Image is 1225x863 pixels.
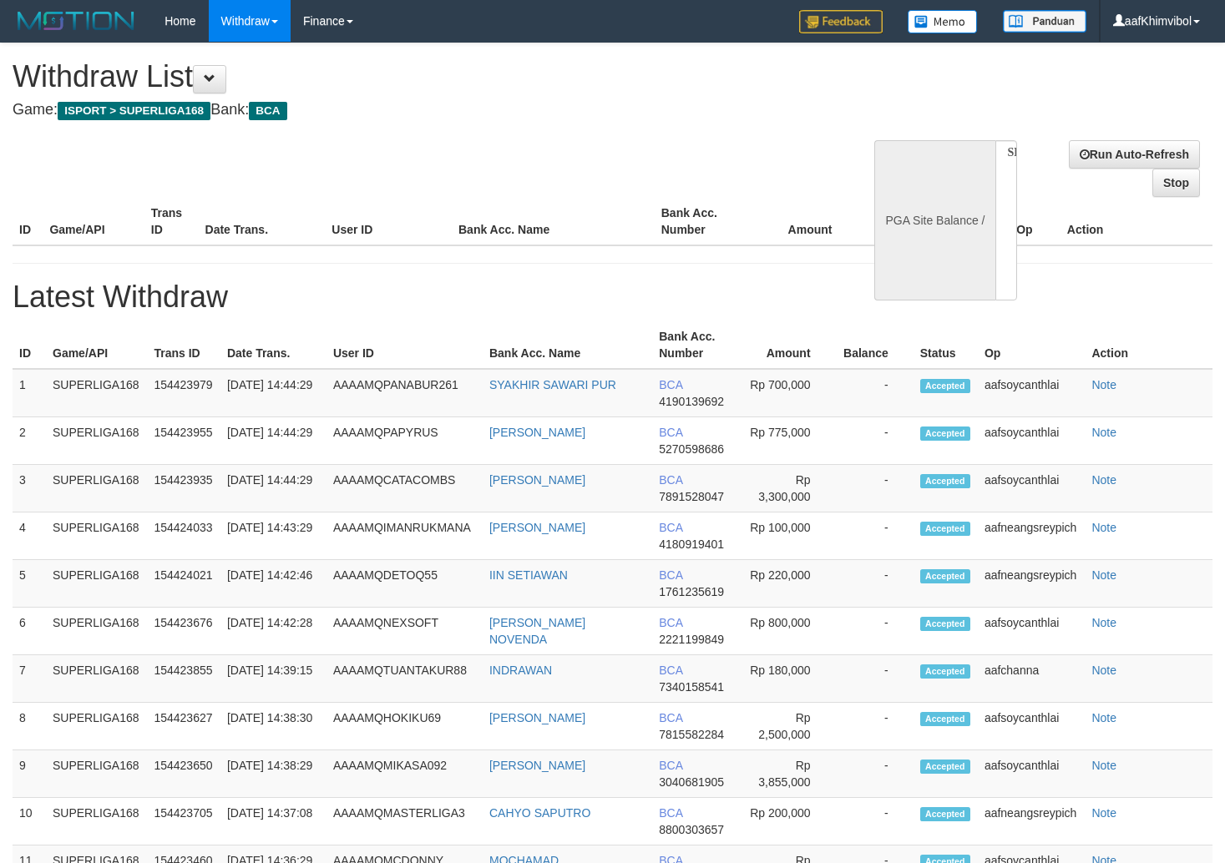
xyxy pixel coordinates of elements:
[737,321,836,369] th: Amount
[908,10,978,33] img: Button%20Memo.svg
[1003,10,1086,33] img: panduan.png
[1091,664,1116,677] a: Note
[1091,759,1116,772] a: Note
[1069,140,1200,169] a: Run Auto-Refresh
[1091,426,1116,439] a: Note
[1091,521,1116,534] a: Note
[13,417,46,465] td: 2
[920,569,970,583] span: Accepted
[13,321,46,369] th: ID
[452,198,655,245] th: Bank Acc. Name
[46,608,147,655] td: SUPERLIGA168
[46,798,147,845] td: SUPERLIGA168
[46,417,147,465] td: SUPERLIGA168
[737,417,836,465] td: Rp 775,000
[13,655,46,703] td: 7
[836,512,914,560] td: -
[659,633,724,646] span: 2221199849
[46,512,147,560] td: SUPERLIGA168
[659,664,682,677] span: BCA
[220,560,326,608] td: [DATE] 14:42:46
[836,703,914,750] td: -
[659,537,724,551] span: 4180919401
[836,655,914,703] td: -
[147,417,220,465] td: 154423955
[659,585,724,598] span: 1761235619
[659,616,682,629] span: BCA
[737,465,836,512] td: Rp 3,300,000
[799,10,883,33] img: Feedback.jpg
[326,655,483,703] td: AAAAMQTUANTAKUR88
[326,608,483,655] td: AAAAMQNEXSOFT
[1010,198,1060,245] th: Op
[836,417,914,465] td: -
[659,711,682,724] span: BCA
[659,378,682,391] span: BCA
[1085,321,1212,369] th: Action
[13,8,139,33] img: MOTION_logo.png
[13,512,46,560] td: 4
[489,568,568,582] a: IIN SETIAWAN
[326,512,483,560] td: AAAAMQIMANRUKMANA
[489,378,616,391] a: SYAKHIR SAWARI PUR
[147,608,220,655] td: 154423676
[1091,473,1116,487] a: Note
[659,426,682,439] span: BCA
[147,750,220,798] td: 154423650
[13,198,43,245] th: ID
[13,750,46,798] td: 9
[874,140,995,300] div: PGA Site Balance /
[220,369,326,417] td: [DATE] 14:44:29
[326,560,483,608] td: AAAAMQDETOQ55
[220,512,326,560] td: [DATE] 14:43:29
[147,465,220,512] td: 154423935
[1091,806,1116,820] a: Note
[920,664,970,679] span: Accepted
[920,426,970,441] span: Accepted
[978,465,1086,512] td: aafsoycanthlai
[144,198,199,245] th: Trans ID
[659,568,682,582] span: BCA
[220,703,326,750] td: [DATE] 14:38:30
[46,750,147,798] td: SUPERLIGA168
[220,798,326,845] td: [DATE] 14:37:08
[13,465,46,512] td: 3
[920,760,970,774] span: Accepted
[652,321,737,369] th: Bank Acc. Number
[920,807,970,821] span: Accepted
[1091,378,1116,391] a: Note
[220,465,326,512] td: [DATE] 14:44:29
[836,465,914,512] td: -
[489,426,585,439] a: [PERSON_NAME]
[920,712,970,726] span: Accepted
[836,608,914,655] td: -
[836,798,914,845] td: -
[978,703,1086,750] td: aafsoycanthlai
[220,750,326,798] td: [DATE] 14:38:29
[659,490,724,503] span: 7891528047
[920,617,970,631] span: Accepted
[326,465,483,512] td: AAAAMQCATACOMBS
[737,369,836,417] td: Rp 700,000
[659,442,724,456] span: 5270598686
[326,798,483,845] td: AAAAMQMASTERLIGA3
[13,608,46,655] td: 6
[249,102,286,120] span: BCA
[737,655,836,703] td: Rp 180,000
[659,680,724,694] span: 7340158541
[147,703,220,750] td: 154423627
[920,522,970,536] span: Accepted
[659,473,682,487] span: BCA
[46,703,147,750] td: SUPERLIGA168
[326,369,483,417] td: AAAAMQPANABUR261
[147,321,220,369] th: Trans ID
[857,198,949,245] th: Balance
[199,198,326,245] th: Date Trans.
[737,560,836,608] td: Rp 220,000
[655,198,756,245] th: Bank Acc. Number
[659,521,682,534] span: BCA
[737,798,836,845] td: Rp 200,000
[978,608,1086,655] td: aafsoycanthlai
[489,664,552,677] a: INDRAWAN
[737,512,836,560] td: Rp 100,000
